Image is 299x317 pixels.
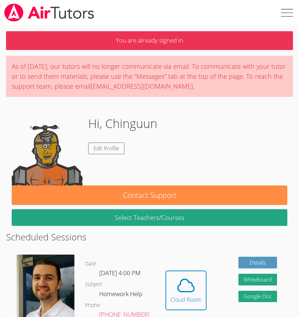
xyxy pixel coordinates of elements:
a: Select Teachers/Courses [12,209,287,226]
h1: Hi, Chinguun [88,115,157,133]
button: Whiteboard [238,274,277,285]
p: You are already signed in [6,31,293,50]
button: Contact Support [12,185,287,205]
a: Google Doc [238,291,277,302]
button: Cloud Room [165,271,207,310]
dt: Date [85,260,96,268]
img: airtutors_banner-c4298cdbf04f3fff15de1276eac7730deb9818008684d7c2e4769d2f7ddbe033.png [4,4,95,22]
div: As of [DATE], our tutors will no longer communicate via email. To communicate with your tutor or ... [6,56,293,97]
h2: Scheduled Sessions [6,230,293,244]
img: default.png [12,115,83,185]
span: [DATE] 4:00 PM [99,269,141,277]
dt: Phone [85,301,100,310]
a: Edit Profile [88,143,124,154]
div: Cloud Room [170,295,202,304]
dd: Homework Help [99,289,144,301]
dt: Subject [85,280,102,289]
a: Details [238,257,277,268]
